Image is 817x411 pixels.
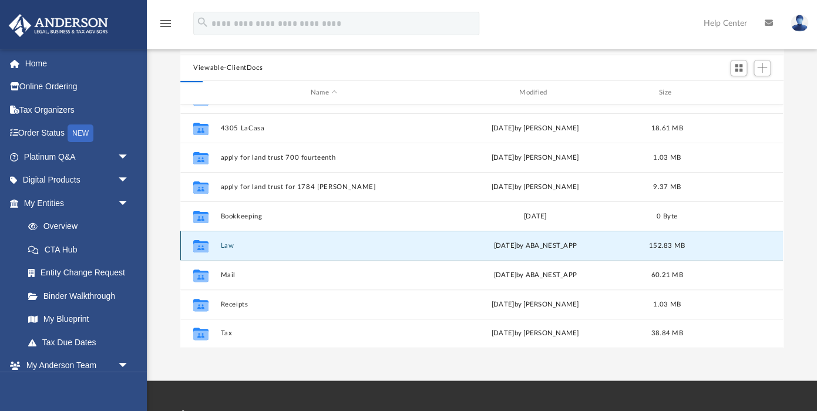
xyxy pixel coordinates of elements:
[432,87,638,98] div: Modified
[432,328,638,339] div: [DATE] by [PERSON_NAME]
[193,63,263,73] button: Viewable-ClientDocs
[653,154,681,161] span: 1.03 MB
[657,213,677,220] span: 0 Byte
[159,16,173,31] i: menu
[221,124,427,132] button: 4305 LaCasa
[5,14,112,37] img: Anderson Advisors Platinum Portal
[68,124,93,142] div: NEW
[221,301,427,308] button: Receipts
[8,145,147,169] a: Platinum Q&Aarrow_drop_down
[432,211,638,222] div: [DATE]
[8,52,147,75] a: Home
[16,238,147,261] a: CTA Hub
[186,87,215,98] div: id
[8,191,147,215] a: My Entitiesarrow_drop_down
[221,330,427,338] button: Tax
[695,87,778,98] div: id
[432,182,638,193] div: [DATE] by [PERSON_NAME]
[653,301,681,308] span: 1.03 MB
[754,60,771,76] button: Add
[651,272,682,278] span: 60.21 MB
[159,22,173,31] a: menu
[432,241,638,251] div: [DATE] by ABA_NEST_APP
[432,123,638,134] div: [DATE] by [PERSON_NAME]
[644,87,691,98] div: Size
[117,354,141,378] span: arrow_drop_down
[180,105,783,348] div: grid
[220,87,427,98] div: Name
[8,75,147,99] a: Online Ordering
[117,191,141,215] span: arrow_drop_down
[653,184,681,190] span: 9.37 MB
[8,169,147,192] a: Digital Productsarrow_drop_down
[16,261,147,285] a: Entity Change Request
[16,284,147,308] a: Binder Walkthrough
[730,60,748,76] button: Switch to Grid View
[221,213,427,220] button: Bookkeeping
[432,299,638,310] div: [DATE] by [PERSON_NAME]
[8,122,147,146] a: Order StatusNEW
[16,331,147,354] a: Tax Due Dates
[651,125,682,132] span: 18.61 MB
[8,98,147,122] a: Tax Organizers
[791,15,808,32] img: User Pic
[221,183,427,191] button: apply for land trust for 1784 [PERSON_NAME]
[221,242,427,250] button: Law
[196,16,209,29] i: search
[432,270,638,281] div: [DATE] by ABA_NEST_APP
[649,242,685,249] span: 152.83 MB
[651,330,682,336] span: 38.84 MB
[221,271,427,279] button: Mail
[8,354,141,378] a: My Anderson Teamarrow_drop_down
[117,169,141,193] span: arrow_drop_down
[221,154,427,161] button: apply for land trust 700 fourteenth
[16,308,141,331] a: My Blueprint
[16,215,147,238] a: Overview
[432,153,638,163] div: [DATE] by [PERSON_NAME]
[117,145,141,169] span: arrow_drop_down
